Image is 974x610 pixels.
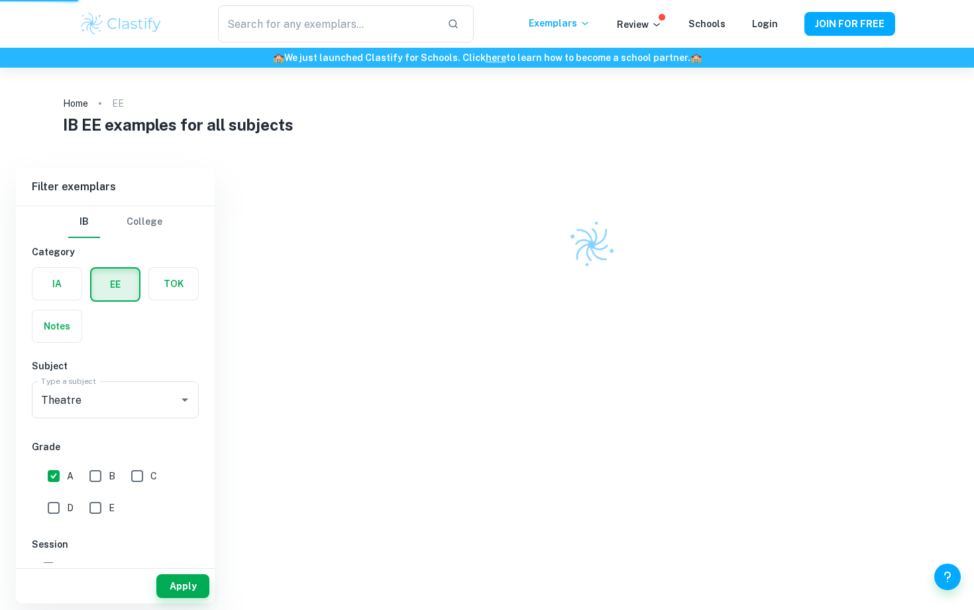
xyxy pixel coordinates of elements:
span: 🏫 [273,52,284,63]
p: EE [112,96,124,111]
h1: IB EE examples for all subjects [63,113,911,137]
div: Filter type choice [68,206,162,238]
p: Review [617,17,662,32]
span: B [109,469,115,483]
label: Type a subject [41,375,96,387]
a: here [486,52,506,63]
button: Open [176,391,194,409]
a: Schools [688,19,726,29]
span: E [109,501,115,515]
h6: Grade [32,440,199,454]
h6: Subject [32,359,199,373]
h6: Filter exemplars [16,168,215,206]
button: College [127,206,162,238]
span: C [150,469,157,483]
button: EE [91,269,139,300]
a: Login [752,19,778,29]
h6: Category [32,245,199,259]
img: Clastify logo [560,213,623,276]
a: Home [63,94,88,113]
button: Apply [156,574,209,598]
button: IA [32,268,81,300]
span: [DATE] [62,561,92,576]
button: Notes [32,310,81,342]
span: 🏫 [690,52,702,63]
input: Search for any exemplars... [218,5,437,42]
span: A [67,469,74,483]
button: TOK [149,268,198,300]
h6: We just launched Clastify for Schools. Click to learn how to become a school partner. [3,50,971,65]
button: Help and Feedback [934,564,961,590]
button: IB [68,206,100,238]
button: JOIN FOR FREE [804,12,895,36]
span: D [67,501,74,515]
img: Clastify logo [79,11,163,37]
p: Exemplars [529,16,590,30]
h6: Session [32,537,199,552]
